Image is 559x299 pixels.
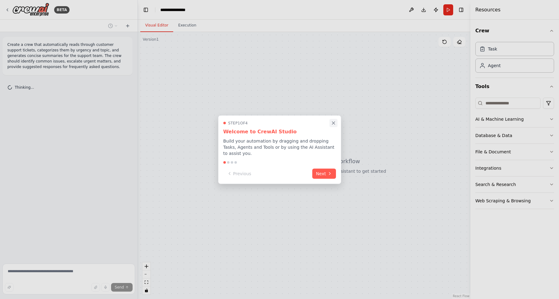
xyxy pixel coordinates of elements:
[142,6,150,14] button: Hide left sidebar
[228,120,248,125] span: Step 1 of 4
[312,168,336,179] button: Next
[223,128,336,135] h3: Welcome to CrewAI Studio
[223,168,255,179] button: Previous
[223,138,336,156] p: Build your automation by dragging and dropping Tasks, Agents and Tools or by using the AI Assista...
[329,119,337,127] button: Close walkthrough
